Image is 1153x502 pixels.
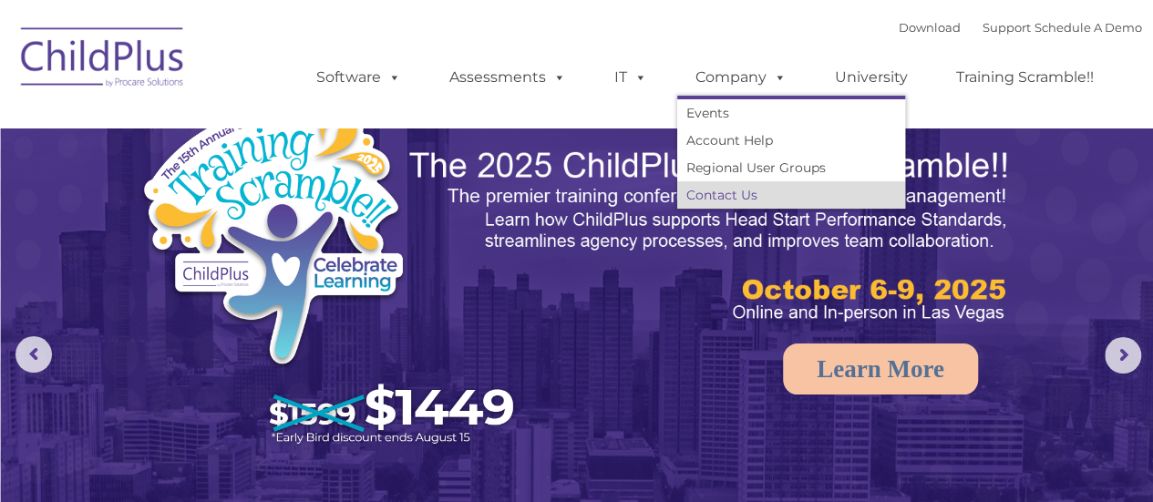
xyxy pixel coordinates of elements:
a: Assessments [431,59,584,96]
a: IT [596,59,665,96]
a: University [817,59,926,96]
a: Support [983,20,1031,35]
a: Training Scramble!! [938,59,1112,96]
a: Events [677,99,905,127]
span: Phone number [253,195,331,209]
a: Schedule A Demo [1035,20,1142,35]
a: Contact Us [677,181,905,209]
a: Company [677,59,805,96]
a: Software [298,59,419,96]
a: Account Help [677,127,905,154]
a: Download [899,20,961,35]
a: Learn More [783,343,978,394]
font: | [899,20,1142,35]
img: ChildPlus by Procare Solutions [12,15,194,106]
span: Last name [253,120,309,134]
a: Regional User Groups [677,154,905,181]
